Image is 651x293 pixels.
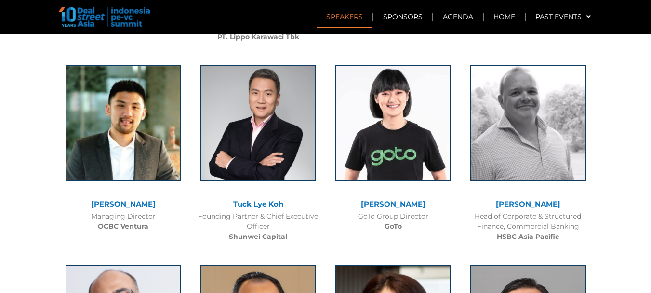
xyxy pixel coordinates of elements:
[229,232,287,241] b: Shunwei Capital
[385,222,402,231] b: GoTo
[66,65,181,181] img: Darryl Ratulangi
[331,211,456,232] div: GoTo Group Director
[196,211,321,242] div: Founding Partner & Chief Executive Officer
[361,199,425,209] a: [PERSON_NAME]
[433,6,483,28] a: Agenda
[335,65,451,181] img: Catherine Hindra Sutjahyo
[496,199,560,209] a: [PERSON_NAME]
[497,232,559,241] b: HSBC Asia Pacific
[470,65,586,181] img: DH LI pic
[317,6,372,28] a: Speakers
[98,222,148,231] b: OCBC Ventura
[373,6,432,28] a: Sponsors
[217,32,299,41] b: PT. Lippo Karawaci Tbk
[91,199,156,209] a: [PERSON_NAME]
[233,199,283,209] a: Tuck Lye Koh
[61,211,186,232] div: Managing Director
[526,6,600,28] a: Past Events
[465,211,591,242] div: Head of Corporate & Structured Finance, Commercial Banking
[200,65,316,181] img: shunwei_Tuck Lye Koh
[484,6,525,28] a: Home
